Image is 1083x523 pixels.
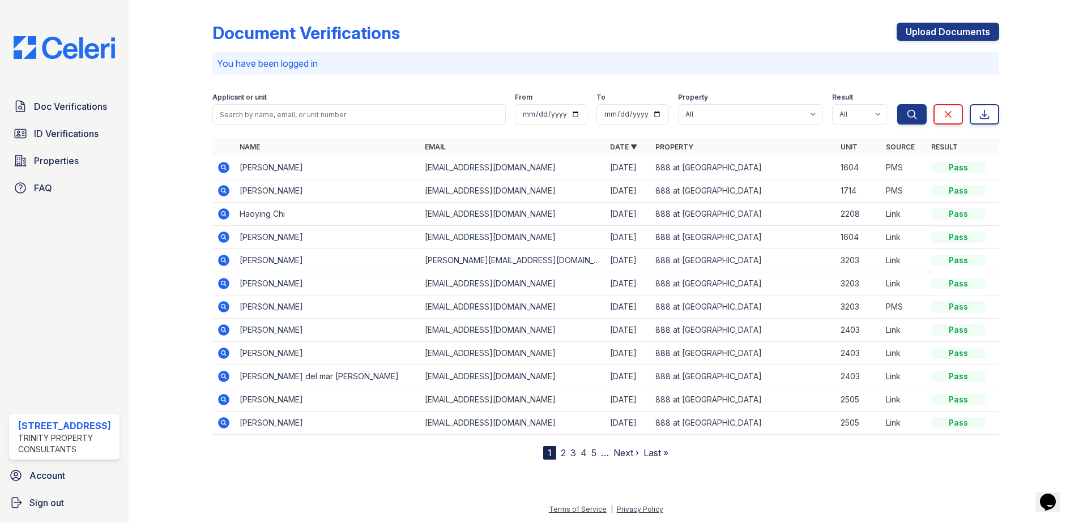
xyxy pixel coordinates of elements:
div: Document Verifications [212,23,400,43]
td: [DATE] [606,295,651,319]
a: Last » [643,447,668,458]
td: Link [881,342,927,365]
td: PMS [881,295,927,319]
div: Pass [931,232,986,243]
div: | [611,505,613,513]
td: [EMAIL_ADDRESS][DOMAIN_NAME] [420,226,606,249]
td: 3203 [836,249,881,272]
a: Name [240,143,260,151]
div: Pass [931,348,986,359]
div: Trinity Property Consultants [18,432,115,455]
td: [DATE] [606,319,651,342]
td: [EMAIL_ADDRESS][DOMAIN_NAME] [420,319,606,342]
td: [PERSON_NAME] [235,156,420,179]
label: From [515,93,532,102]
a: Email [425,143,446,151]
a: Doc Verifications [9,95,120,118]
td: 2403 [836,365,881,388]
div: [STREET_ADDRESS] [18,419,115,432]
td: 2208 [836,203,881,226]
td: [PERSON_NAME] [235,411,420,435]
a: ID Verifications [9,122,120,145]
span: Sign out [29,496,64,509]
a: Sign out [5,491,124,514]
a: Account [5,464,124,487]
td: Link [881,272,927,295]
td: PMS [881,179,927,203]
span: Account [29,469,65,482]
td: [PERSON_NAME] [235,226,420,249]
td: 888 at [GEOGRAPHIC_DATA] [651,388,836,411]
td: 888 at [GEOGRAPHIC_DATA] [651,342,836,365]
span: FAQ [34,181,52,195]
td: [PERSON_NAME] [235,295,420,319]
td: [PERSON_NAME][EMAIL_ADDRESS][DOMAIN_NAME] [420,249,606,272]
span: ID Verifications [34,127,99,140]
a: Terms of Service [549,505,607,513]
iframe: chat widget [1035,478,1072,512]
td: [EMAIL_ADDRESS][DOMAIN_NAME] [420,179,606,203]
div: Pass [931,162,986,173]
td: PMS [881,156,927,179]
label: Applicant or unit [212,93,267,102]
td: 888 at [GEOGRAPHIC_DATA] [651,272,836,295]
td: Haoying Chi [235,203,420,226]
td: 1604 [836,226,881,249]
a: 2 [561,447,566,458]
td: [DATE] [606,411,651,435]
td: [PERSON_NAME] [235,272,420,295]
td: [EMAIL_ADDRESS][DOMAIN_NAME] [420,365,606,388]
td: 2505 [836,411,881,435]
td: Link [881,411,927,435]
td: [EMAIL_ADDRESS][DOMAIN_NAME] [420,295,606,319]
a: 3 [570,447,576,458]
td: 888 at [GEOGRAPHIC_DATA] [651,226,836,249]
td: [DATE] [606,365,651,388]
span: Doc Verifications [34,100,107,113]
div: Pass [931,185,986,196]
td: [EMAIL_ADDRESS][DOMAIN_NAME] [420,411,606,435]
td: [DATE] [606,179,651,203]
div: Pass [931,208,986,220]
div: Pass [931,301,986,312]
td: [EMAIL_ADDRESS][DOMAIN_NAME] [420,342,606,365]
a: 5 [591,447,596,458]
td: [DATE] [606,203,651,226]
a: Properties [9,149,120,172]
td: 888 at [GEOGRAPHIC_DATA] [651,203,836,226]
td: Link [881,319,927,342]
td: 888 at [GEOGRAPHIC_DATA] [651,411,836,435]
td: [DATE] [606,249,651,272]
td: [DATE] [606,388,651,411]
td: 888 at [GEOGRAPHIC_DATA] [651,156,836,179]
img: CE_Logo_Blue-a8612792a0a2168367f1c8372b55b34899dd931a85d93a1a3d3e32e68fde9ad4.png [5,36,124,59]
span: … [601,446,609,460]
a: Date ▼ [610,143,637,151]
td: Link [881,226,927,249]
td: Link [881,203,927,226]
a: Source [886,143,915,151]
td: [PERSON_NAME] [235,179,420,203]
a: 4 [581,447,587,458]
td: [PERSON_NAME] del mar [PERSON_NAME] [235,365,420,388]
td: 2505 [836,388,881,411]
td: [EMAIL_ADDRESS][DOMAIN_NAME] [420,272,606,295]
td: [DATE] [606,156,651,179]
td: 1604 [836,156,881,179]
td: 1714 [836,179,881,203]
td: 888 at [GEOGRAPHIC_DATA] [651,295,836,319]
p: You have been logged in [217,57,995,70]
a: Privacy Policy [617,505,663,513]
td: 888 at [GEOGRAPHIC_DATA] [651,179,836,203]
span: Properties [34,154,79,168]
a: Result [931,143,958,151]
td: Link [881,388,927,411]
td: 2403 [836,342,881,365]
td: 3203 [836,295,881,319]
label: Property [678,93,708,102]
a: Property [655,143,693,151]
label: Result [832,93,853,102]
td: [EMAIL_ADDRESS][DOMAIN_NAME] [420,388,606,411]
td: [EMAIL_ADDRESS][DOMAIN_NAME] [420,156,606,179]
